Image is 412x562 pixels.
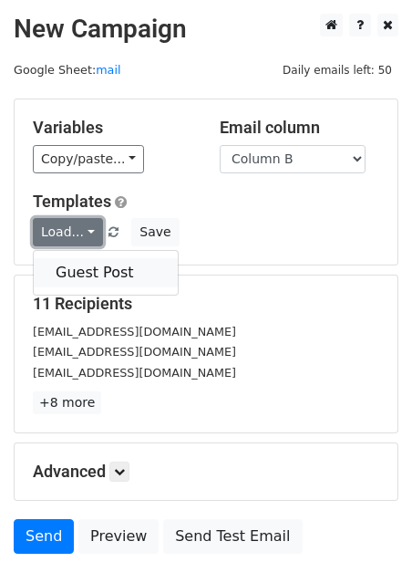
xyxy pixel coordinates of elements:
[220,118,379,138] h5: Email column
[33,118,192,138] h5: Variables
[96,63,120,77] a: mail
[33,325,236,338] small: [EMAIL_ADDRESS][DOMAIN_NAME]
[276,63,398,77] a: Daily emails left: 50
[33,218,103,246] a: Load...
[163,519,302,554] a: Send Test Email
[321,474,412,562] iframe: Chat Widget
[14,519,74,554] a: Send
[33,462,379,482] h5: Advanced
[33,192,111,211] a: Templates
[33,294,379,314] h5: 11 Recipients
[33,345,236,359] small: [EMAIL_ADDRESS][DOMAIN_NAME]
[34,258,178,287] a: Guest Post
[14,63,121,77] small: Google Sheet:
[78,519,159,554] a: Preview
[33,145,144,173] a: Copy/paste...
[33,366,236,380] small: [EMAIL_ADDRESS][DOMAIN_NAME]
[33,391,101,414] a: +8 more
[276,60,398,80] span: Daily emails left: 50
[14,14,398,45] h2: New Campaign
[131,218,179,246] button: Save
